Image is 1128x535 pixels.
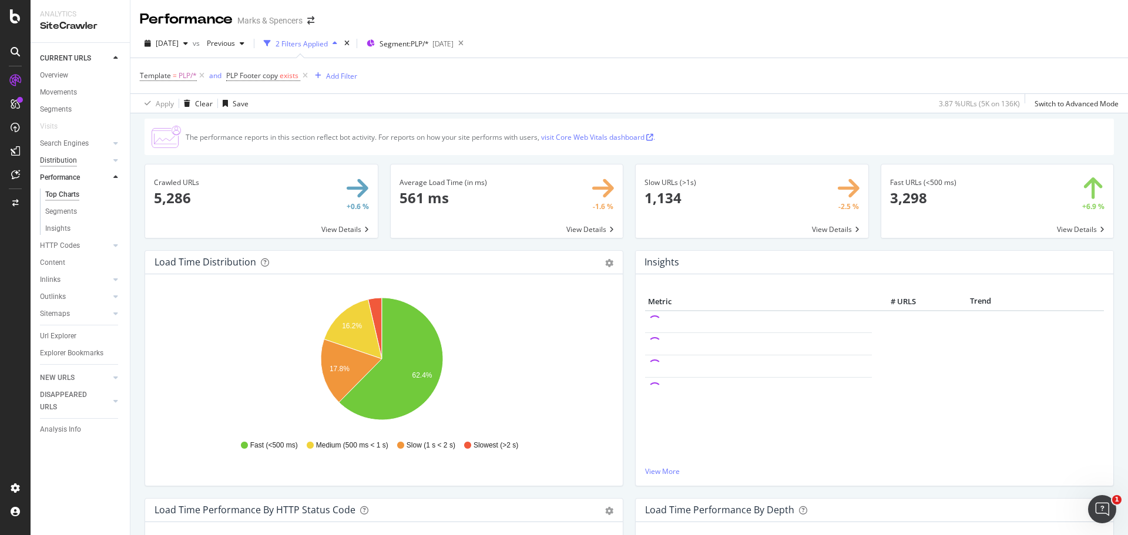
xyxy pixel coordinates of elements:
[474,440,518,450] span: Slowest (>2 s)
[280,70,298,80] span: exists
[45,189,122,201] a: Top Charts
[326,71,357,81] div: Add Filter
[45,223,122,235] a: Insights
[156,99,174,109] div: Apply
[645,293,872,311] th: Metric
[40,372,75,384] div: NEW URLS
[40,154,110,167] a: Distribution
[307,16,314,25] div: arrow-right-arrow-left
[1030,94,1119,113] button: Switch to Advanced Mode
[316,440,388,450] span: Medium (500 ms < 1 s)
[342,322,362,330] text: 16.2%
[45,206,77,218] div: Segments
[237,15,303,26] div: Marks & Spencers
[40,103,72,116] div: Segments
[40,103,122,116] a: Segments
[40,52,110,65] a: CURRENT URLS
[645,466,1104,476] a: View More
[156,38,179,48] span: 2025 Sep. 13th
[644,254,679,270] h4: Insights
[40,257,122,269] a: Content
[310,69,357,83] button: Add Filter
[40,154,77,167] div: Distribution
[193,38,202,48] span: vs
[919,293,1042,311] th: Trend
[40,69,68,82] div: Overview
[186,132,655,142] div: The performance reports in this section reflect bot activity. For reports on how your site perfor...
[202,34,249,53] button: Previous
[40,137,110,150] a: Search Engines
[40,372,110,384] a: NEW URLS
[1112,495,1122,504] span: 1
[40,308,70,320] div: Sitemaps
[40,86,77,99] div: Movements
[939,99,1020,109] div: 3.87 % URLs ( 5K on 136K )
[40,347,122,359] a: Explorer Bookmarks
[40,171,110,184] a: Performance
[259,34,342,53] button: 2 Filters Applied
[140,34,193,53] button: [DATE]
[152,126,181,148] img: CjTTJyXI.png
[40,171,80,184] div: Performance
[218,94,249,113] button: Save
[276,39,328,49] div: 2 Filters Applied
[605,259,613,267] div: gear
[45,223,70,235] div: Insights
[541,132,655,142] a: visit Core Web Vitals dashboard .
[407,440,455,450] span: Slow (1 s < 2 s)
[40,137,89,150] div: Search Engines
[40,274,61,286] div: Inlinks
[40,274,110,286] a: Inlinks
[209,70,221,80] div: and
[40,52,91,65] div: CURRENT URLS
[209,70,221,81] button: and
[45,189,79,201] div: Top Charts
[342,38,352,49] div: times
[40,423,122,436] a: Analysis Info
[362,34,454,53] button: Segment:PLP/*[DATE]
[40,240,80,252] div: HTTP Codes
[140,94,174,113] button: Apply
[179,94,213,113] button: Clear
[380,39,429,49] span: Segment: PLP/*
[412,371,432,379] text: 62.4%
[605,507,613,515] div: gear
[173,70,177,80] span: =
[40,291,66,303] div: Outlinks
[155,256,256,268] div: Load Time Distribution
[1088,495,1116,523] iframe: Intercom live chat
[40,330,122,342] a: Url Explorer
[645,504,794,516] div: Load Time Performance by Depth
[40,330,76,342] div: Url Explorer
[250,440,298,450] span: Fast (<500 ms)
[140,9,233,29] div: Performance
[40,423,81,436] div: Analysis Info
[40,257,65,269] div: Content
[179,68,197,84] span: PLP/*
[330,365,350,373] text: 17.8%
[226,70,278,80] span: PLP Footer copy
[40,69,122,82] a: Overview
[195,99,213,109] div: Clear
[233,99,249,109] div: Save
[155,293,609,429] svg: A chart.
[40,389,110,413] a: DISAPPEARED URLS
[202,38,235,48] span: Previous
[40,9,120,19] div: Analytics
[40,347,103,359] div: Explorer Bookmarks
[40,120,58,133] div: Visits
[40,389,99,413] div: DISAPPEARED URLS
[40,308,110,320] a: Sitemaps
[40,19,120,33] div: SiteCrawler
[432,39,454,49] div: [DATE]
[45,206,122,218] a: Segments
[872,293,919,311] th: # URLS
[140,70,171,80] span: Template
[40,240,110,252] a: HTTP Codes
[40,120,69,133] a: Visits
[40,291,110,303] a: Outlinks
[1035,99,1119,109] div: Switch to Advanced Mode
[40,86,122,99] a: Movements
[155,504,355,516] div: Load Time Performance by HTTP Status Code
